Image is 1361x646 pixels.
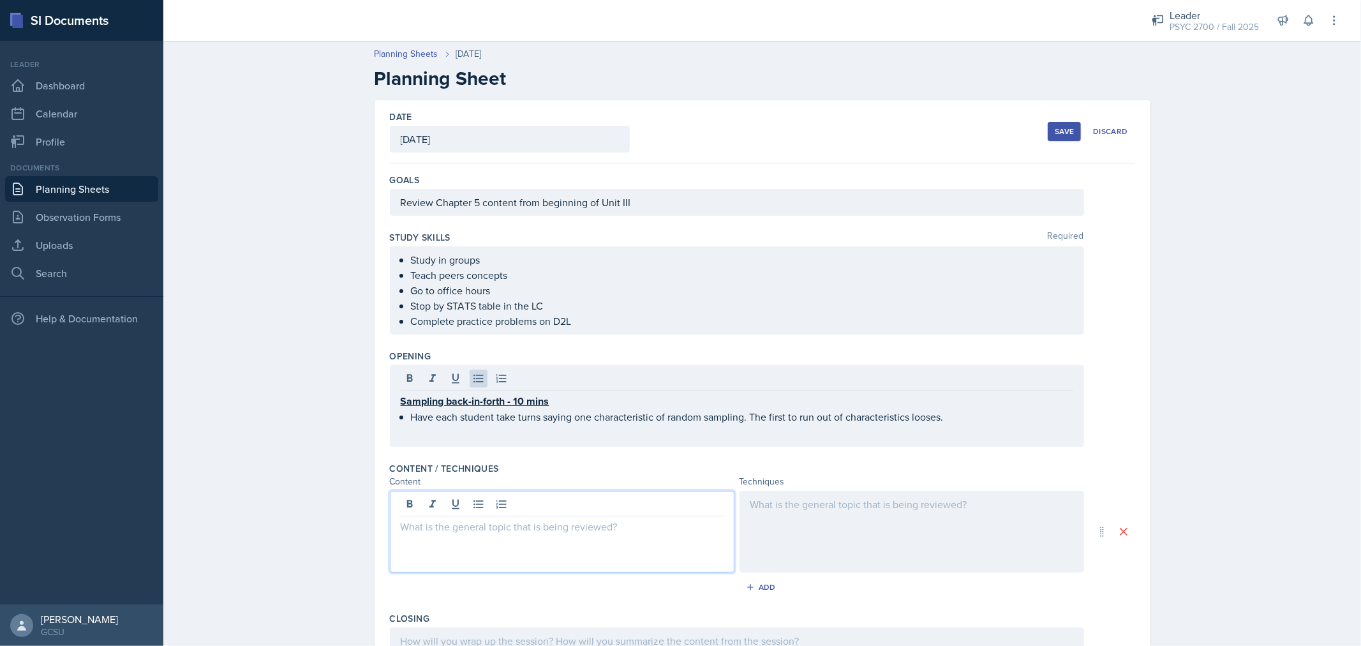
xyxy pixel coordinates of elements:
[456,47,482,61] div: [DATE]
[411,252,1073,267] p: Study in groups
[390,110,412,123] label: Date
[390,612,429,625] label: Closing
[401,195,1073,210] p: Review Chapter 5 content from beginning of Unit III
[1093,126,1127,137] div: Discard
[411,267,1073,283] p: Teach peers concepts
[411,409,1073,424] p: Have each student take turns saying one characteristic of random sampling. The first to run out o...
[41,613,118,626] div: [PERSON_NAME]
[41,626,118,638] div: GCSU
[390,475,734,488] div: Content
[1048,122,1081,141] button: Save
[5,232,158,258] a: Uploads
[390,231,450,244] label: Study Skills
[390,350,431,363] label: Opening
[1170,20,1259,34] div: PSYC 2700 / Fall 2025
[411,313,1073,329] p: Complete practice problems on D2L
[5,73,158,98] a: Dashboard
[5,204,158,230] a: Observation Forms
[401,394,549,409] u: Sampling back-in-forth - 10 mins
[375,47,438,61] a: Planning Sheets
[411,298,1073,313] p: Stop by STATS table in the LC
[390,174,420,186] label: Goals
[5,129,158,154] a: Profile
[1086,122,1134,141] button: Discard
[1048,231,1084,244] span: Required
[748,582,776,592] div: Add
[390,462,499,475] label: Content / Techniques
[741,578,783,597] button: Add
[1055,126,1074,137] div: Save
[375,67,1150,90] h2: Planning Sheet
[5,162,158,174] div: Documents
[5,306,158,331] div: Help & Documentation
[5,260,158,286] a: Search
[740,475,1084,488] div: Techniques
[1170,8,1259,23] div: Leader
[5,59,158,70] div: Leader
[5,101,158,126] a: Calendar
[5,176,158,202] a: Planning Sheets
[411,283,1073,298] p: Go to office hours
